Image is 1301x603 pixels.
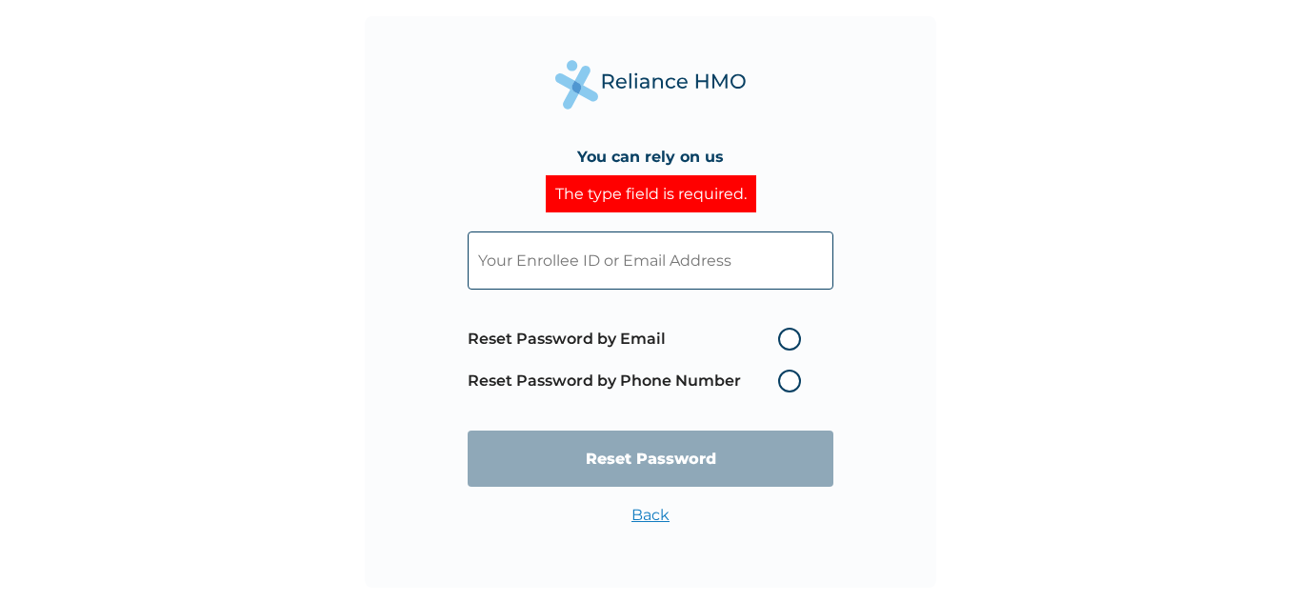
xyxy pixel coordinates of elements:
div: The type field is required. [546,175,756,212]
img: Reliance Health's Logo [555,60,746,109]
label: Reset Password by Phone Number [468,370,811,392]
h4: You can rely on us [577,148,724,166]
a: Back [631,506,670,524]
label: Reset Password by Email [468,328,811,351]
span: Password reset method [468,318,811,402]
input: Your Enrollee ID or Email Address [468,231,833,290]
input: Reset Password [468,431,833,487]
